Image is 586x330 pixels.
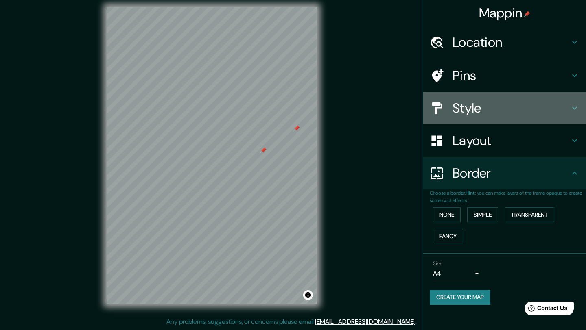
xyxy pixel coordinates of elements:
[433,260,442,267] label: Size
[430,189,586,204] p: Choose a border. : you can make layers of the frame opaque to create some cool effects.
[166,317,417,327] p: Any problems, suggestions, or concerns please email .
[467,207,498,222] button: Simple
[524,11,530,17] img: pin-icon.png
[303,290,313,300] button: Toggle attribution
[433,207,461,222] button: None
[453,67,570,84] h4: Pins
[453,34,570,50] h4: Location
[315,317,415,326] a: [EMAIL_ADDRESS][DOMAIN_NAME]
[479,5,531,21] h4: Mappin
[417,317,418,327] div: .
[423,157,586,189] div: Border
[418,317,420,327] div: .
[453,132,570,149] h4: Layout
[107,7,317,304] canvas: Map
[430,290,490,305] button: Create your map
[514,298,577,321] iframe: Help widget launcher
[466,190,475,196] b: Hint
[453,165,570,181] h4: Border
[423,26,586,59] div: Location
[505,207,554,222] button: Transparent
[423,92,586,124] div: Style
[453,100,570,116] h4: Style
[423,124,586,157] div: Layout
[423,59,586,92] div: Pins
[433,229,463,244] button: Fancy
[433,267,482,280] div: A4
